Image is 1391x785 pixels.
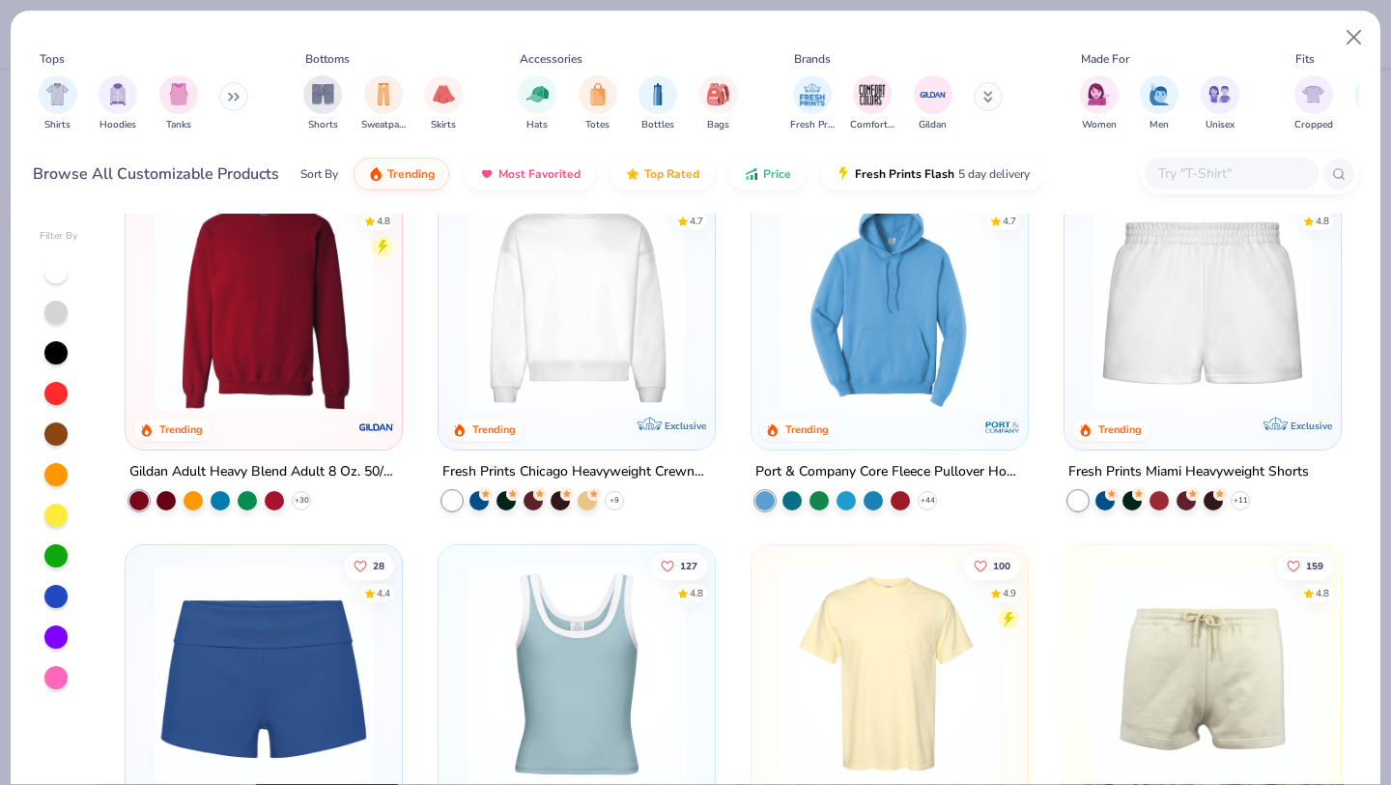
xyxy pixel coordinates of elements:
[707,83,728,105] img: Bags Image
[1156,162,1305,185] input: Try "T-Shirt"
[794,50,831,68] div: Brands
[361,118,406,132] span: Sweatpants
[920,495,934,507] span: + 44
[695,192,933,411] img: 9145e166-e82d-49ae-94f7-186c20e691c9
[1306,561,1323,570] span: 159
[1201,75,1239,132] div: filter for Unisex
[983,408,1022,447] img: Port & Company logo
[361,75,406,132] button: filter button
[1302,83,1324,105] img: Cropped Image
[651,552,707,579] button: Like
[798,80,827,109] img: Fresh Prints Image
[625,166,640,182] img: TopRated.gif
[303,75,342,132] button: filter button
[1316,215,1329,229] div: 4.8
[518,75,556,132] button: filter button
[526,83,549,105] img: Hats Image
[1068,460,1309,484] div: Fresh Prints Miami Heavyweight Shorts
[479,166,495,182] img: most_fav.gif
[690,586,703,600] div: 4.8
[424,75,463,132] button: filter button
[1206,118,1235,132] span: Unisex
[1295,50,1315,68] div: Fits
[639,75,677,132] button: filter button
[1080,75,1119,132] div: filter for Women
[368,166,383,182] img: trending.gif
[40,229,78,244] div: Filter By
[755,460,1024,484] div: Port & Company Core Fleece Pullover Hooded Sweatshirt
[579,75,617,132] div: filter for Totes
[790,75,835,132] div: filter for Fresh Prints
[361,75,406,132] div: filter for Sweatpants
[518,75,556,132] div: filter for Hats
[699,75,738,132] div: filter for Bags
[99,75,137,132] button: filter button
[1082,118,1117,132] span: Women
[99,118,136,132] span: Hoodies
[520,50,582,68] div: Accessories
[763,166,791,182] span: Price
[914,75,952,132] div: filter for Gildan
[993,561,1010,570] span: 100
[300,165,338,183] div: Sort By
[1294,75,1333,132] button: filter button
[159,75,198,132] button: filter button
[526,118,548,132] span: Hats
[919,80,948,109] img: Gildan Image
[639,75,677,132] div: filter for Bottles
[166,118,191,132] span: Tanks
[850,75,894,132] div: filter for Comfort Colors
[145,565,383,783] img: d60be0fe-5443-43a1-ac7f-73f8b6aa2e6e
[44,118,71,132] span: Shirts
[295,495,309,507] span: + 30
[1149,83,1170,105] img: Men Image
[610,495,619,507] span: + 9
[695,565,933,783] img: 07a12044-cce7-42e8-8405-722ae375aeff
[610,158,714,190] button: Top Rated
[159,75,198,132] div: filter for Tanks
[641,118,674,132] span: Bottles
[1003,586,1016,600] div: 4.9
[855,166,954,182] span: Fresh Prints Flash
[1084,192,1321,411] img: af8dff09-eddf-408b-b5dc-51145765dcf2
[1233,495,1247,507] span: + 11
[585,118,610,132] span: Totes
[1084,565,1321,783] img: 57e454c6-5c1c-4246-bc67-38b41f84003c
[1003,215,1016,229] div: 4.7
[958,163,1030,186] span: 5 day delivery
[145,192,383,411] img: c7b025ed-4e20-46ac-9c52-55bc1f9f47df
[39,75,77,132] button: filter button
[1290,420,1331,432] span: Exclusive
[964,552,1020,579] button: Like
[40,50,65,68] div: Tops
[431,118,456,132] span: Skirts
[99,75,137,132] div: filter for Hoodies
[699,75,738,132] button: filter button
[771,192,1008,411] img: 1593a31c-dba5-4ff5-97bf-ef7c6ca295f9
[1008,565,1245,783] img: f2707318-0607-4e9d-8b72-fe22b32ef8d9
[129,460,398,484] div: Gildan Adult Heavy Blend Adult 8 Oz. 50/50 Fleece Crew
[357,408,396,447] img: Gildan logo
[771,565,1008,783] img: 284e3bdb-833f-4f21-a3b0-720291adcbd9
[1008,192,1245,411] img: 3b8e2d2b-9efc-4c57-9938-d7ab7105db2e
[850,118,894,132] span: Comfort Colors
[374,561,385,570] span: 28
[1316,586,1329,600] div: 4.8
[46,83,69,105] img: Shirts Image
[378,215,391,229] div: 4.8
[465,158,595,190] button: Most Favorited
[1150,118,1169,132] span: Men
[1140,75,1178,132] div: filter for Men
[433,83,455,105] img: Skirts Image
[1201,75,1239,132] button: filter button
[168,83,189,105] img: Tanks Image
[33,162,279,186] div: Browse All Customizable Products
[850,75,894,132] button: filter button
[707,118,729,132] span: Bags
[1336,19,1373,56] button: Close
[821,158,1044,190] button: Fresh Prints Flash5 day delivery
[587,83,609,105] img: Totes Image
[579,75,617,132] button: filter button
[647,83,668,105] img: Bottles Image
[644,166,699,182] span: Top Rated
